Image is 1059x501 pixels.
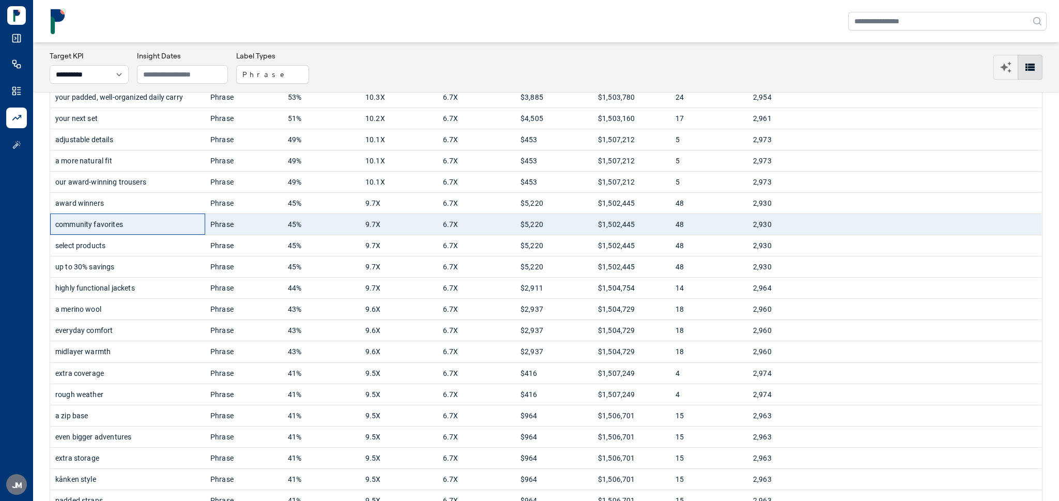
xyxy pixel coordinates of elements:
div: $1,503,780 [598,87,665,108]
div: $1,504,729 [598,341,665,362]
div: 2,973 [753,129,820,150]
div: $1,506,701 [598,469,665,490]
div: your padded, well-organized daily carry [55,87,200,108]
div: $964 [520,427,588,447]
div: 17 [676,108,743,129]
div: 41% [288,405,355,426]
div: 2,973 [753,172,820,192]
div: 9.5X [365,384,433,405]
div: midlayer warmth [55,341,200,362]
div: 24 [676,87,743,108]
div: 43% [288,299,355,320]
div: J M [6,474,27,495]
div: 2,963 [753,469,820,490]
div: $1,503,160 [598,108,665,129]
div: $2,937 [520,320,588,341]
div: 41% [288,427,355,447]
div: 18 [676,341,743,362]
div: 49% [288,150,355,171]
div: Phrase [210,235,278,256]
div: 6.7X [443,278,510,298]
h3: Insight Dates [137,51,228,61]
div: 5 [676,129,743,150]
div: everyday comfort [55,320,200,341]
div: Phrase [210,341,278,362]
div: $1,507,212 [598,129,665,150]
div: 9.7X [365,214,433,235]
div: Phrase [210,214,278,235]
div: Phrase [210,193,278,214]
div: your next set [55,108,200,129]
div: $964 [520,448,588,468]
div: 10.3X [365,87,433,108]
div: 9.5X [365,427,433,447]
div: rough weather [55,384,200,405]
button: Phrase [236,65,309,84]
div: 9.6X [365,341,433,362]
div: Phrase [210,299,278,320]
div: a merino wool [55,299,200,320]
div: $2,911 [520,278,588,298]
div: $2,937 [520,341,588,362]
div: 9.7X [365,193,433,214]
div: 6.7X [443,320,510,341]
div: 6.7X [443,129,510,150]
div: 14 [676,278,743,298]
div: adjustable details [55,129,200,150]
div: 9.6X [365,299,433,320]
div: $1,506,701 [598,448,665,468]
div: $964 [520,469,588,490]
div: $453 [520,172,588,192]
div: 2,963 [753,405,820,426]
div: our award-winning trousers [55,172,200,192]
div: 10.1X [365,150,433,171]
h3: Label Types [236,51,309,61]
div: 5 [676,150,743,171]
div: $1,507,249 [598,363,665,384]
div: 2,960 [753,299,820,320]
div: 9.5X [365,448,433,468]
div: $1,502,445 [598,235,665,256]
div: 43% [288,320,355,341]
div: 41% [288,469,355,490]
div: up to 30% savings [55,256,200,277]
div: 45% [288,193,355,214]
div: 6.7X [443,299,510,320]
div: 6.7X [443,341,510,362]
div: 6.7X [443,469,510,490]
div: 15 [676,448,743,468]
div: 45% [288,235,355,256]
div: 6.7X [443,427,510,447]
div: $416 [520,363,588,384]
div: 15 [676,469,743,490]
div: Phrase [210,172,278,192]
div: Phrase [210,129,278,150]
div: even bigger adventures [55,427,200,447]
div: $964 [520,405,588,426]
div: community favorites [55,214,200,235]
div: $1,507,249 [598,384,665,405]
div: 2,973 [753,150,820,171]
div: 6.7X [443,214,510,235]
div: 5 [676,172,743,192]
div: 9.7X [365,256,433,277]
div: 6.7X [443,172,510,192]
div: 6.7X [443,363,510,384]
div: 10.1X [365,172,433,192]
div: 2,930 [753,214,820,235]
div: 9.5X [365,405,433,426]
div: Phrase [210,87,278,108]
div: a zip base [55,405,200,426]
div: Phrase [210,256,278,277]
div: 4 [676,363,743,384]
div: 2,961 [753,108,820,129]
div: kånken style [55,469,200,490]
div: 18 [676,320,743,341]
div: 2,930 [753,235,820,256]
div: $1,507,212 [598,150,665,171]
div: 48 [676,256,743,277]
div: 48 [676,193,743,214]
div: Phrase [210,469,278,490]
div: 10.1X [365,129,433,150]
div: $2,937 [520,299,588,320]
